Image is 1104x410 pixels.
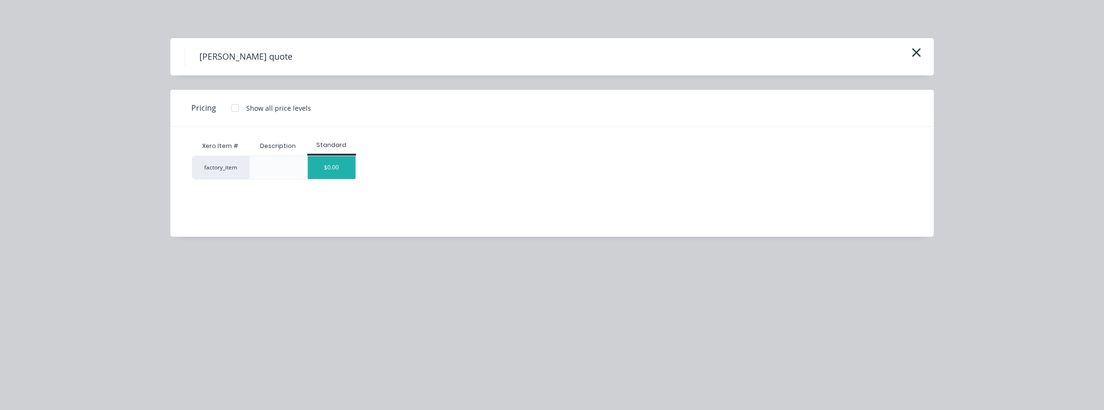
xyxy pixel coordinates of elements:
[252,134,303,158] div: Description
[191,102,216,114] span: Pricing
[192,137,249,156] div: Xero Item #
[185,48,307,66] h4: [PERSON_NAME] quote
[308,156,355,179] div: $0.00
[192,156,249,179] div: factory_item
[307,141,356,149] div: Standard
[246,103,311,113] div: Show all price levels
